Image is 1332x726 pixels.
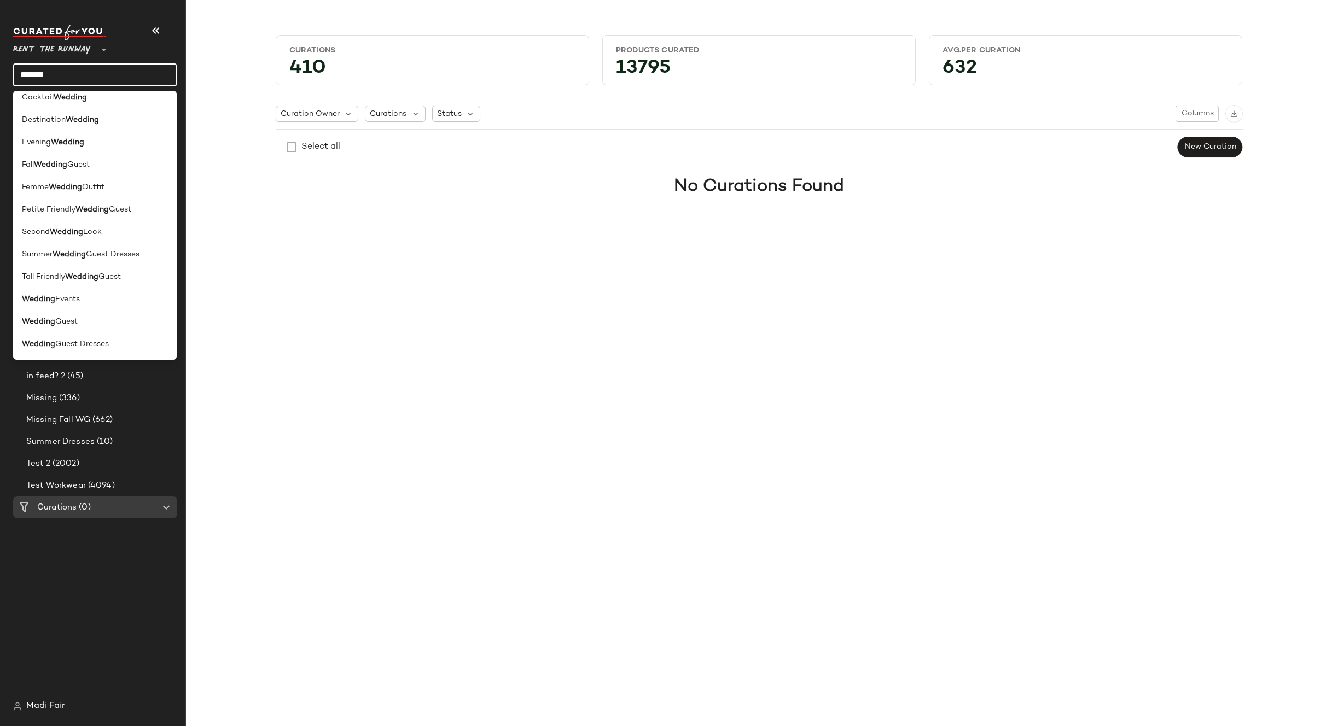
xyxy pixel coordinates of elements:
span: Outfit [82,181,104,193]
div: 13795 [607,60,911,80]
span: in feed? 2 [26,370,65,383]
span: New Curation [1184,143,1236,151]
span: Test 2 [26,458,50,470]
div: 632 [934,60,1237,80]
span: (0) [77,501,90,514]
span: (10) [95,436,113,448]
button: Columns [1176,106,1218,122]
div: Select all [301,140,340,154]
b: Wedding [50,226,83,238]
span: Curation Owner [281,108,340,120]
b: Wedding [49,181,82,193]
span: Femme [22,181,49,193]
span: Petite Friendly [22,204,75,215]
span: Summer [22,249,53,260]
span: Status [437,108,462,120]
span: Missing [26,392,57,405]
span: Evening [22,137,51,148]
b: Wedding [54,92,87,103]
b: Wedding [75,204,109,215]
button: New Curation [1177,137,1242,157]
span: Tall Friendly [22,271,65,283]
span: Madi Fair [26,700,65,713]
b: Wedding [51,137,84,148]
div: Avg.per Curation [943,45,1229,56]
div: 410 [281,60,584,80]
img: svg%3e [13,702,22,711]
b: Wedding [66,114,99,126]
span: Summer Dresses [26,436,95,448]
span: (4094) [86,479,115,492]
b: Wedding [22,294,55,305]
span: Guest Dresses [86,249,139,260]
span: Missing Fall WG [26,414,90,426]
b: Wedding [22,338,55,350]
span: Curations [370,108,406,120]
span: Curations [37,501,77,514]
b: Wedding [34,159,67,171]
span: (45) [65,370,83,383]
span: Guest [67,159,90,171]
span: Test Workwear [26,479,86,492]
span: Events [55,294,80,305]
span: Cocktail [22,92,54,103]
span: Rent the Runway [13,37,91,57]
span: (662) [90,414,113,426]
b: Wedding [22,316,55,327]
span: (2002) [50,458,79,470]
span: Guest [109,204,131,215]
span: Fall [22,159,34,171]
span: Guest [55,316,78,327]
span: Destination [22,114,66,126]
span: Guest [98,271,121,283]
h1: No Curations Found [674,173,844,200]
div: Curations [289,45,575,56]
span: Look [83,226,102,238]
span: (336) [57,392,80,405]
b: Wedding [53,249,86,260]
span: Columns [1180,109,1213,118]
div: Products Curated [616,45,902,56]
img: cfy_white_logo.C9jOOHJF.svg [13,25,106,40]
b: Wedding [65,271,98,283]
span: Second [22,226,50,238]
span: Guest Dresses [55,338,109,350]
